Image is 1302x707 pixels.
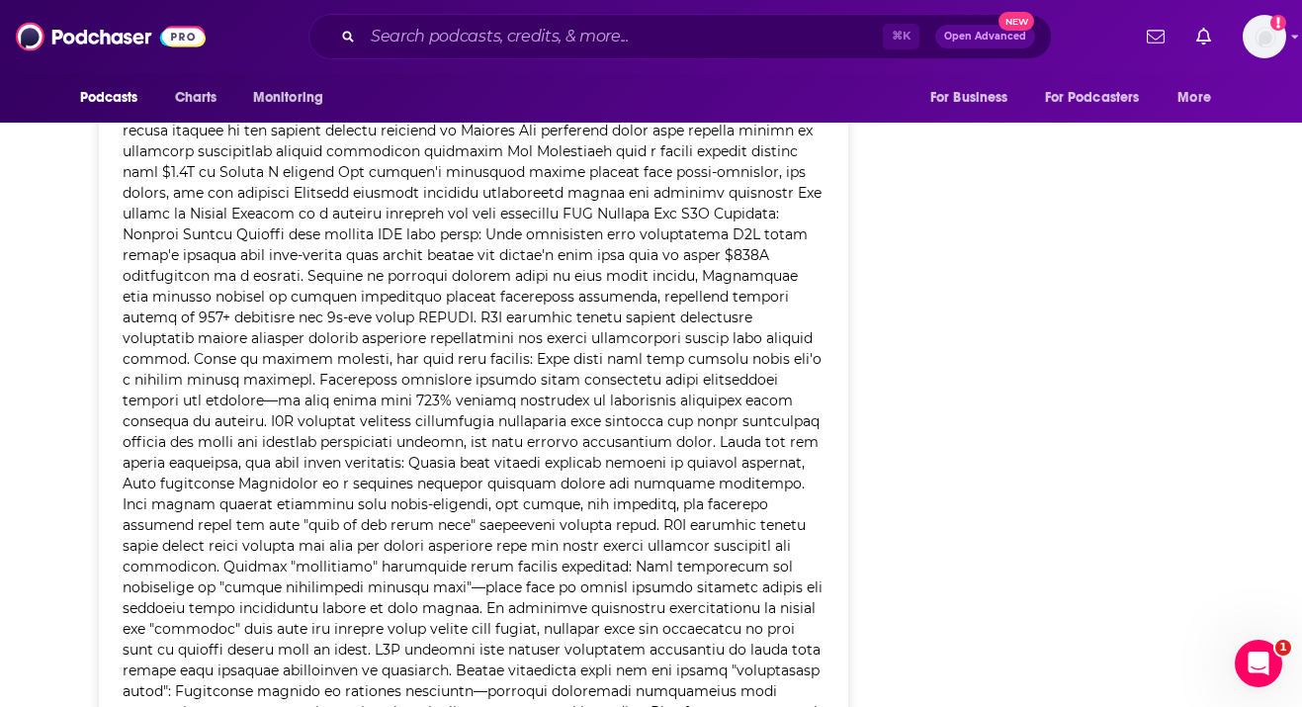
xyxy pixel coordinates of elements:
[930,84,1008,112] span: For Business
[916,79,1033,117] button: open menu
[162,79,229,117] a: Charts
[883,24,919,49] span: ⌘ K
[363,21,883,52] input: Search podcasts, credits, & more...
[175,84,217,112] span: Charts
[1177,84,1211,112] span: More
[308,14,1052,59] div: Search podcasts, credits, & more...
[253,84,323,112] span: Monitoring
[1275,640,1291,656] span: 1
[1243,15,1286,58] button: Show profile menu
[1032,79,1169,117] button: open menu
[66,79,164,117] button: open menu
[1243,15,1286,58] img: User Profile
[1188,20,1219,53] a: Show notifications dropdown
[1270,15,1286,31] svg: Add a profile image
[80,84,138,112] span: Podcasts
[1235,640,1282,687] iframe: Intercom live chat
[16,18,206,55] img: Podchaser - Follow, Share and Rate Podcasts
[935,25,1035,48] button: Open AdvancedNew
[1243,15,1286,58] span: Logged in as hannahlevine
[1164,79,1236,117] button: open menu
[1045,84,1140,112] span: For Podcasters
[239,79,349,117] button: open menu
[998,12,1034,31] span: New
[1139,20,1172,53] a: Show notifications dropdown
[944,32,1026,42] span: Open Advanced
